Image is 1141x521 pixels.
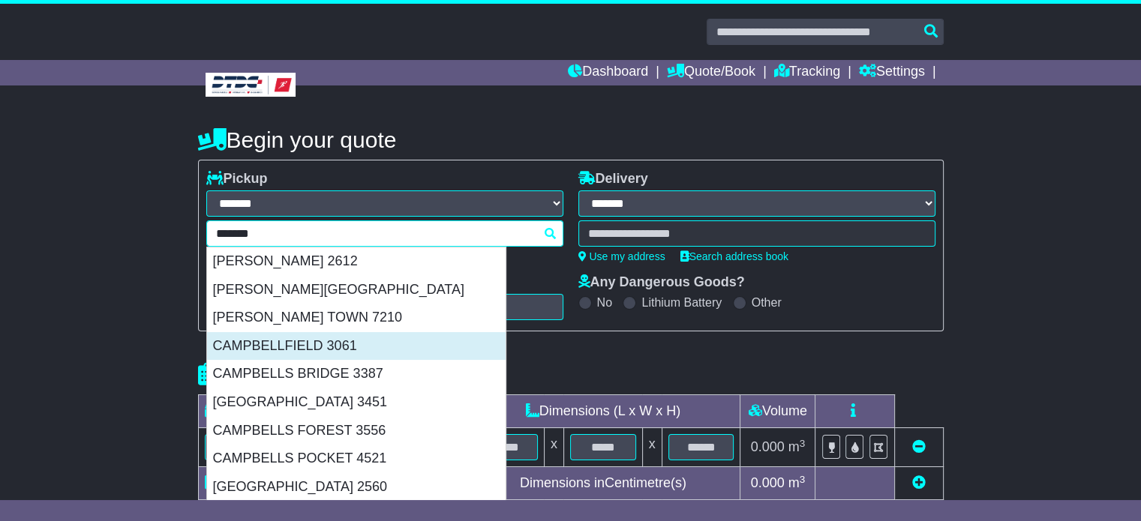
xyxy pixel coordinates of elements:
[207,304,506,332] div: [PERSON_NAME] TOWN 7210
[740,395,815,428] td: Volume
[751,475,785,490] span: 0.000
[800,474,806,485] sup: 3
[198,395,323,428] td: Type
[466,395,740,428] td: Dimensions (L x W x H)
[206,220,563,247] typeahead: Please provide city
[774,60,840,85] a: Tracking
[788,439,806,454] span: m
[912,439,926,454] a: Remove this item
[578,171,648,187] label: Delivery
[752,295,782,310] label: Other
[198,127,944,152] h4: Begin your quote
[206,171,268,187] label: Pickup
[466,467,740,500] td: Dimensions in Centimetre(s)
[207,276,506,304] div: [PERSON_NAME][GEOGRAPHIC_DATA]
[207,388,506,417] div: [GEOGRAPHIC_DATA] 3451
[642,428,662,467] td: x
[207,417,506,445] div: CAMPBELLS FOREST 3556
[667,60,755,85] a: Quote/Book
[859,60,925,85] a: Settings
[198,467,323,500] td: Total
[597,295,612,310] label: No
[641,295,722,310] label: Lithium Battery
[578,274,745,291] label: Any Dangerous Goods?
[680,250,788,262] a: Search address book
[800,438,806,449] sup: 3
[207,473,506,502] div: [GEOGRAPHIC_DATA] 2560
[578,250,665,262] a: Use my address
[207,332,506,361] div: CAMPBELLFIELD 3061
[207,247,506,276] div: [PERSON_NAME] 2612
[568,60,648,85] a: Dashboard
[788,475,806,490] span: m
[207,445,506,473] div: CAMPBELLS POCKET 4521
[198,362,386,387] h4: Package details |
[912,475,926,490] a: Add new item
[751,439,785,454] span: 0.000
[544,428,563,467] td: x
[207,360,506,388] div: CAMPBELLS BRIDGE 3387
